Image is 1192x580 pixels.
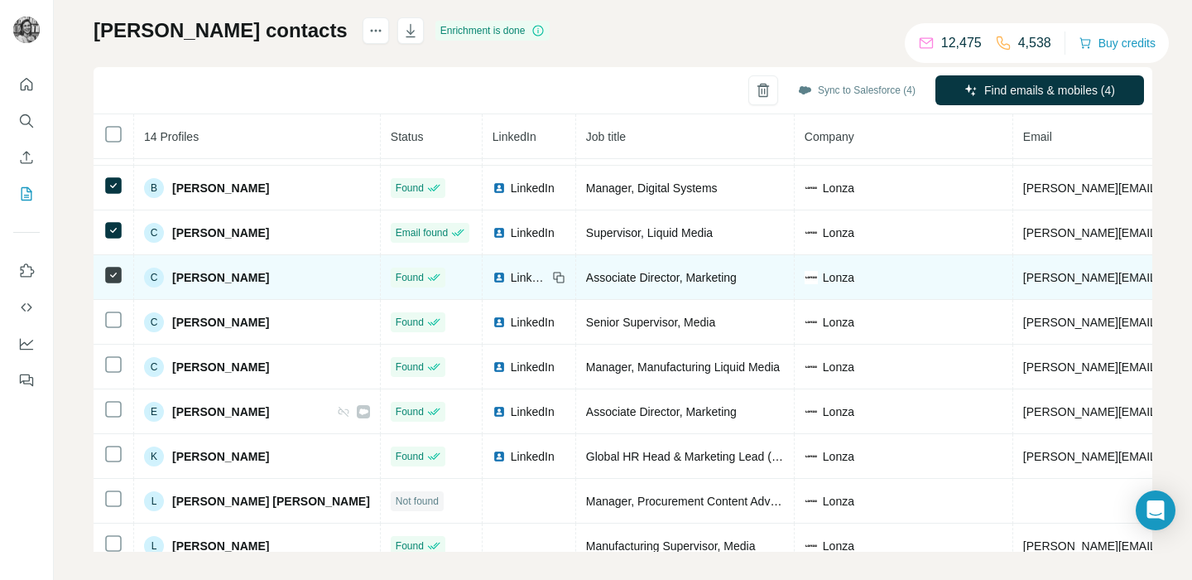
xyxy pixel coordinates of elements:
img: LinkedIn logo [493,405,506,418]
span: [PERSON_NAME] [172,404,269,420]
span: LinkedIn [511,314,555,331]
span: Status [391,130,424,143]
span: Found [396,360,424,375]
img: company-logo [805,181,818,195]
button: Use Surfe API [13,292,40,322]
div: C [144,357,164,377]
img: company-logo [805,450,818,463]
span: LinkedIn [511,269,547,286]
img: LinkedIn logo [493,181,506,195]
img: company-logo [805,226,818,239]
span: Find emails & mobiles (4) [984,82,1115,99]
span: Job title [586,130,626,143]
span: Supervisor, Liquid Media [586,226,713,239]
img: LinkedIn logo [493,450,506,463]
span: LinkedIn [511,225,555,241]
span: LinkedIn [511,359,555,375]
span: LinkedIn [511,448,555,465]
span: Found [396,270,424,285]
img: LinkedIn logo [493,360,506,374]
span: Lonza [823,493,854,510]
span: [PERSON_NAME] [172,448,269,465]
button: actions [363,17,389,44]
span: Associate Director, Marketing [586,271,737,284]
button: Enrich CSV [13,143,40,172]
span: [PERSON_NAME] [172,269,269,286]
span: [PERSON_NAME] [PERSON_NAME] [172,493,370,510]
h1: [PERSON_NAME] contacts [94,17,348,44]
img: company-logo [805,405,818,418]
span: [PERSON_NAME] [172,538,269,554]
button: Find emails & mobiles (4) [935,75,1144,105]
button: Sync to Salesforce (4) [786,78,927,103]
span: Found [396,404,424,419]
div: B [144,178,164,198]
span: Found [396,181,424,196]
span: Global HR Head & Marketing Lead (Chi, [GEOGRAPHIC_DATA]) [586,450,920,463]
img: LinkedIn logo [493,316,506,329]
div: Open Intercom Messenger [1136,491,1175,530]
div: C [144,312,164,332]
span: Lonza [823,180,854,196]
button: My lists [13,179,40,209]
span: Found [396,449,424,464]
img: company-logo [805,539,818,553]
span: Lonza [823,269,854,286]
span: LinkedIn [511,404,555,420]
button: Quick start [13,70,40,99]
span: [PERSON_NAME] [172,225,269,241]
div: K [144,447,164,466]
span: Found [396,539,424,553]
span: Senior Supervisor, Media [586,316,715,329]
button: Buy credits [1079,31,1156,55]
button: Search [13,106,40,136]
span: Manager, Procurement Content Advisory [586,495,795,508]
img: company-logo [805,495,818,508]
span: Lonza [823,404,854,420]
button: Use Surfe on LinkedIn [13,256,40,286]
img: company-logo [805,360,818,374]
img: Avatar [13,17,40,43]
span: Associate Director, Marketing [586,405,737,418]
span: Manufacturing Supervisor, Media [586,539,756,553]
span: Email found [396,225,448,240]
button: Feedback [13,365,40,395]
div: C [144,268,164,288]
p: 4,538 [1018,33,1051,53]
div: L [144,536,164,556]
span: Manager, Manufacturing Liquid Media [586,360,780,374]
div: L [144,491,164,511]
img: company-logo [805,316,818,329]
img: company-logo [805,271,818,284]
img: LinkedIn logo [493,271,506,284]
span: Lonza [823,314,854,331]
span: Lonza [823,448,854,465]
span: LinkedIn [511,180,555,196]
span: [PERSON_NAME] [172,180,269,196]
span: Lonza [823,359,854,375]
span: 14 Profiles [144,130,199,143]
span: Found [396,315,424,330]
img: LinkedIn logo [493,226,506,239]
span: [PERSON_NAME] [172,359,269,375]
span: Company [805,130,854,143]
span: Lonza [823,225,854,241]
button: Dashboard [13,329,40,359]
div: E [144,402,164,422]
p: 12,475 [941,33,982,53]
span: LinkedIn [493,130,536,143]
span: Email [1023,130,1052,143]
span: Manager, Digital Systems [586,181,718,195]
span: Lonza [823,538,854,554]
span: [PERSON_NAME] [172,314,269,331]
div: C [144,223,164,243]
div: Enrichment is done [435,21,550,41]
span: Not found [396,494,439,509]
